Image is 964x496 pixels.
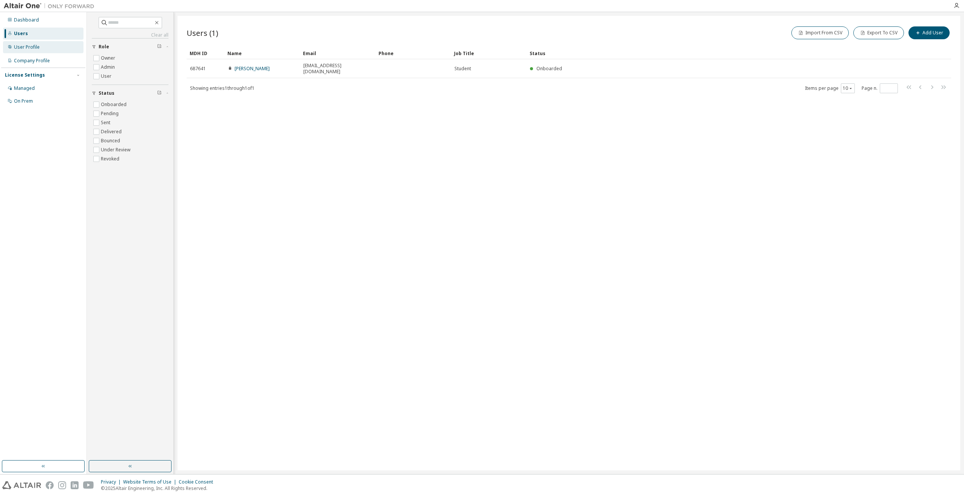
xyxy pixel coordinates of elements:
div: License Settings [5,72,45,78]
button: Role [92,39,168,55]
span: Student [454,66,471,72]
a: Clear all [92,32,168,38]
div: Website Terms of Use [123,479,179,485]
label: Onboarded [101,100,128,109]
button: Add User [908,26,950,39]
div: Cookie Consent [179,479,218,485]
span: Showing entries 1 through 1 of 1 [190,85,255,91]
div: Dashboard [14,17,39,23]
button: Status [92,85,168,102]
div: Managed [14,85,35,91]
label: Owner [101,54,117,63]
label: Bounced [101,136,122,145]
img: linkedin.svg [71,481,79,489]
button: 10 [843,85,853,91]
img: altair_logo.svg [2,481,41,489]
label: Admin [101,63,116,72]
button: Import From CSV [791,26,849,39]
div: User Profile [14,44,40,50]
div: Name [227,47,297,59]
span: Onboarded [536,65,562,72]
button: Export To CSV [853,26,904,39]
img: Altair One [4,2,98,10]
img: facebook.svg [46,481,54,489]
span: Status [99,90,114,96]
div: Job Title [454,47,524,59]
label: Delivered [101,127,123,136]
div: MDH ID [190,47,221,59]
div: On Prem [14,98,33,104]
span: Clear filter [157,90,162,96]
p: © 2025 Altair Engineering, Inc. All Rights Reserved. [101,485,218,491]
img: youtube.svg [83,481,94,489]
span: 687641 [190,66,206,72]
label: Under Review [101,145,132,154]
div: Phone [378,47,448,59]
span: Page n. [862,83,898,93]
img: instagram.svg [58,481,66,489]
label: Pending [101,109,120,118]
div: Privacy [101,479,123,485]
label: User [101,72,113,81]
span: Users (1) [187,28,218,38]
span: [EMAIL_ADDRESS][DOMAIN_NAME] [303,63,372,75]
div: Status [530,47,912,59]
span: Clear filter [157,44,162,50]
div: Users [14,31,28,37]
span: Items per page [805,83,855,93]
label: Sent [101,118,112,127]
a: [PERSON_NAME] [235,65,270,72]
label: Revoked [101,154,121,163]
div: Company Profile [14,58,50,64]
div: Email [303,47,372,59]
span: Role [99,44,109,50]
